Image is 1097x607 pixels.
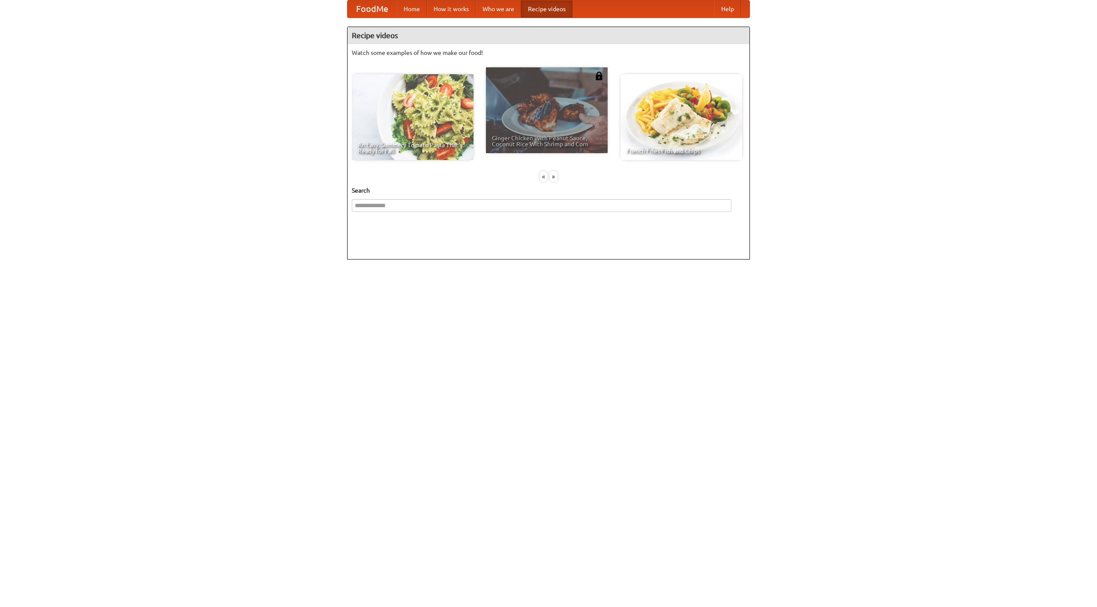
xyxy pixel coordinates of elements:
[352,48,745,57] p: Watch some examples of how we make our food!
[595,72,603,80] img: 483408.png
[358,142,468,154] span: An Easy, Summery Tomato Pasta That's Ready for Fall
[397,0,427,18] a: Home
[521,0,572,18] a: Recipe videos
[620,74,742,160] a: French Fries Fish and Chips
[714,0,741,18] a: Help
[550,171,557,182] div: »
[352,74,474,160] a: An Easy, Summery Tomato Pasta That's Ready for Fall
[348,0,397,18] a: FoodMe
[626,148,736,154] span: French Fries Fish and Chips
[427,0,476,18] a: How it works
[476,0,521,18] a: Who we are
[540,171,547,182] div: «
[352,186,745,195] h5: Search
[348,27,749,44] h4: Recipe videos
